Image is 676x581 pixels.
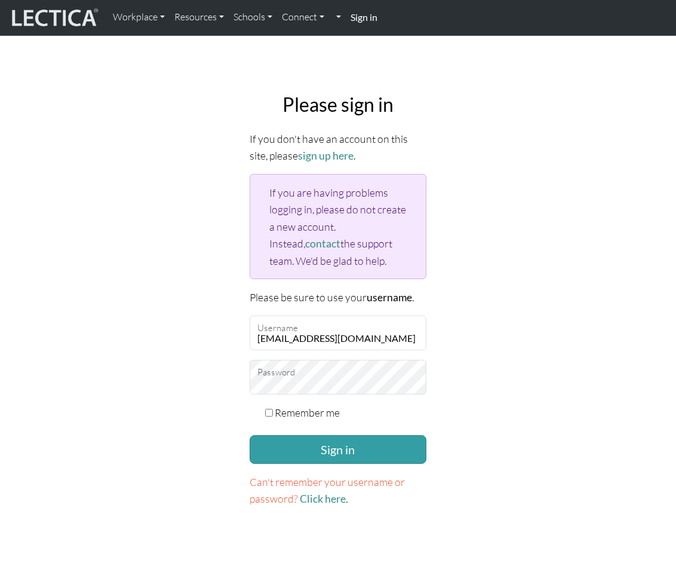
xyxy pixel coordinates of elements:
[170,5,229,30] a: Resources
[346,5,382,30] a: Sign in
[250,316,426,350] input: Username
[250,475,405,505] span: Can't remember your username or password?
[250,93,426,116] h2: Please sign in
[250,473,426,507] p: .
[298,149,354,162] a: sign up here
[250,130,426,164] p: If you don't have an account on this site, please .
[305,237,340,250] a: contact
[108,5,170,30] a: Workplace
[9,7,99,29] img: lecticalive
[367,291,412,304] strong: username
[250,174,426,279] div: If you are having problems logging in, please do not create a new account. Instead, the support t...
[277,5,329,30] a: Connect
[250,289,426,306] p: Please be sure to use your .
[300,493,346,505] a: Click here
[275,404,340,421] label: Remember me
[250,435,426,464] button: Sign in
[229,5,277,30] a: Schools
[351,11,377,23] strong: Sign in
